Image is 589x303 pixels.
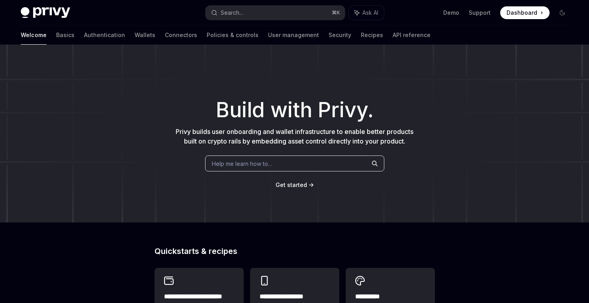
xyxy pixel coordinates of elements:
[361,26,383,45] a: Recipes
[212,159,272,168] span: Help me learn how to…
[276,181,307,189] a: Get started
[84,26,125,45] a: Authentication
[443,9,459,17] a: Demo
[165,26,197,45] a: Connectors
[205,6,345,20] button: Search...⌘K
[155,247,237,255] span: Quickstarts & recipes
[362,9,378,17] span: Ask AI
[207,26,258,45] a: Policies & controls
[500,6,550,19] a: Dashboard
[268,26,319,45] a: User management
[332,10,340,16] span: ⌘ K
[556,6,569,19] button: Toggle dark mode
[276,181,307,188] span: Get started
[221,8,243,18] div: Search...
[135,26,155,45] a: Wallets
[393,26,430,45] a: API reference
[176,128,413,145] span: Privy builds user onboarding and wallet infrastructure to enable better products built on crypto ...
[21,26,47,45] a: Welcome
[329,26,351,45] a: Security
[216,103,374,117] span: Build with Privy.
[21,7,70,18] img: dark logo
[56,26,74,45] a: Basics
[349,6,384,20] button: Ask AI
[507,9,537,17] span: Dashboard
[469,9,491,17] a: Support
